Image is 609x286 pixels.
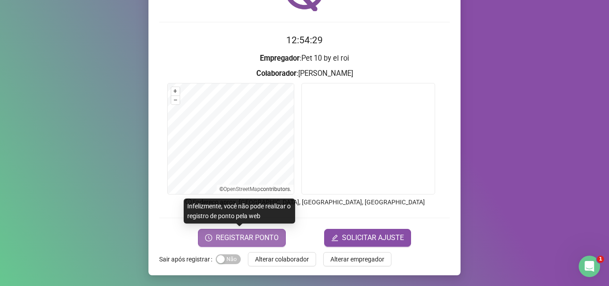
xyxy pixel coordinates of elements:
[171,96,180,104] button: –
[205,234,212,241] span: clock-circle
[171,87,180,95] button: +
[323,252,391,266] button: Alterar empregador
[248,252,316,266] button: Alterar colaborador
[159,53,450,64] h3: : Pet 10 by el roi
[159,197,450,207] p: Endereço aprox. : [GEOGRAPHIC_DATA], [GEOGRAPHIC_DATA], [GEOGRAPHIC_DATA]
[216,232,279,243] span: REGISTRAR PONTO
[330,254,384,264] span: Alterar empregador
[223,186,260,192] a: OpenStreetMap
[159,68,450,79] h3: : [PERSON_NAME]
[184,199,295,224] div: Infelizmente, você não pode realizar o registro de ponto pela web
[342,232,404,243] span: SOLICITAR AJUSTE
[579,256,600,277] iframe: Intercom live chat
[260,54,300,62] strong: Empregador
[255,254,309,264] span: Alterar colaborador
[324,229,411,247] button: editSOLICITAR AJUSTE
[331,234,338,241] span: edit
[286,35,323,46] time: 12:54:29
[185,198,193,206] span: info-circle
[159,252,216,266] label: Sair após registrar
[256,69,296,78] strong: Colaborador
[198,229,286,247] button: REGISTRAR PONTO
[597,256,604,263] span: 1
[219,186,291,192] li: © contributors.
